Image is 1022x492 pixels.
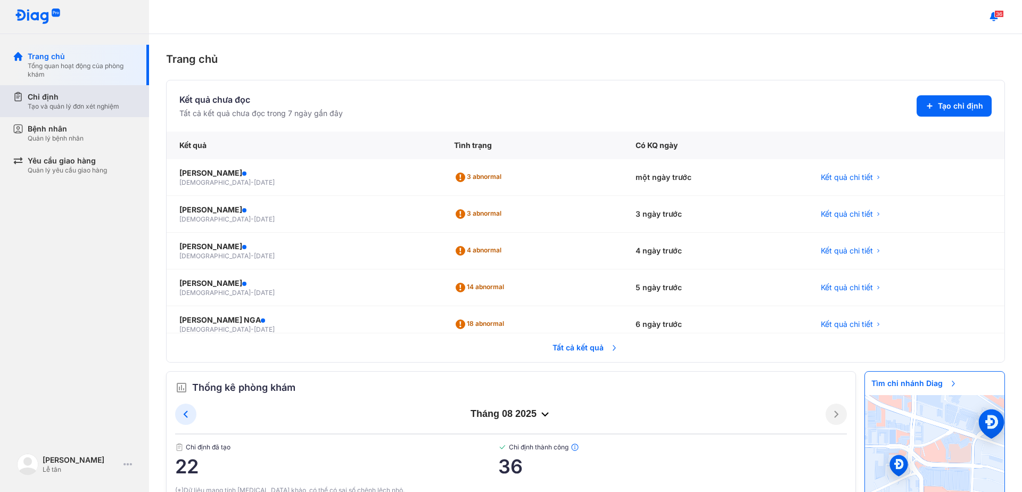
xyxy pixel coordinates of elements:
img: document.50c4cfd0.svg [175,443,184,452]
div: Chỉ định [28,92,119,102]
div: Yêu cầu giao hàng [28,155,107,166]
span: [DEMOGRAPHIC_DATA] [179,215,251,223]
span: Thống kê phòng khám [192,380,295,395]
span: [DEMOGRAPHIC_DATA] [179,325,251,333]
span: - [251,325,254,333]
span: Kết quả chi tiết [821,209,873,219]
span: Kết quả chi tiết [821,245,873,256]
button: Tạo chỉ định [917,95,992,117]
div: 3 ngày trước [623,196,808,233]
div: 4 abnormal [454,242,506,259]
div: Bệnh nhân [28,124,84,134]
span: 36 [994,10,1004,18]
div: một ngày trước [623,159,808,196]
img: logo [15,9,61,25]
div: [PERSON_NAME] [179,278,428,289]
span: Kết quả chi tiết [821,282,873,293]
span: [DATE] [254,325,275,333]
span: Tìm chi nhánh Diag [865,372,964,395]
span: 36 [498,456,847,477]
div: [PERSON_NAME] [179,204,428,215]
div: Tạo và quản lý đơn xét nghiệm [28,102,119,111]
div: Quản lý yêu cầu giao hàng [28,166,107,175]
div: Trang chủ [28,51,136,62]
div: Lễ tân [43,465,119,474]
span: [DATE] [254,289,275,297]
span: 22 [175,456,498,477]
span: [DEMOGRAPHIC_DATA] [179,178,251,186]
span: - [251,252,254,260]
div: 14 abnormal [454,279,508,296]
div: [PERSON_NAME] [179,241,428,252]
img: checked-green.01cc79e0.svg [498,443,507,452]
div: Có KQ ngày [623,132,808,159]
div: 4 ngày trước [623,233,808,269]
div: [PERSON_NAME] NGA [179,315,428,325]
div: 3 abnormal [454,169,506,186]
span: - [251,289,254,297]
span: [DATE] [254,215,275,223]
img: logo [17,454,38,475]
div: Tổng quan hoạt động của phòng khám [28,62,136,79]
div: Kết quả chưa đọc [179,93,343,106]
span: Chỉ định đã tạo [175,443,498,452]
span: [DEMOGRAPHIC_DATA] [179,289,251,297]
img: info.7e716105.svg [571,443,579,452]
div: tháng 08 2025 [196,408,826,421]
div: Tình trạng [441,132,623,159]
span: Tạo chỉ định [938,101,983,111]
span: Kết quả chi tiết [821,172,873,183]
div: 18 abnormal [454,316,508,333]
span: [DATE] [254,178,275,186]
span: Chỉ định thành công [498,443,847,452]
div: Quản lý bệnh nhân [28,134,84,143]
span: [DEMOGRAPHIC_DATA] [179,252,251,260]
span: [DATE] [254,252,275,260]
div: 6 ngày trước [623,306,808,343]
div: [PERSON_NAME] [43,455,119,465]
span: Kết quả chi tiết [821,319,873,330]
div: Tất cả kết quả chưa đọc trong 7 ngày gần đây [179,108,343,119]
div: 3 abnormal [454,206,506,223]
span: Tất cả kết quả [546,336,625,359]
div: 5 ngày trước [623,269,808,306]
div: Kết quả [167,132,441,159]
span: - [251,178,254,186]
div: [PERSON_NAME] [179,168,428,178]
span: - [251,215,254,223]
div: Trang chủ [166,51,1005,67]
img: order.5a6da16c.svg [175,381,188,394]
